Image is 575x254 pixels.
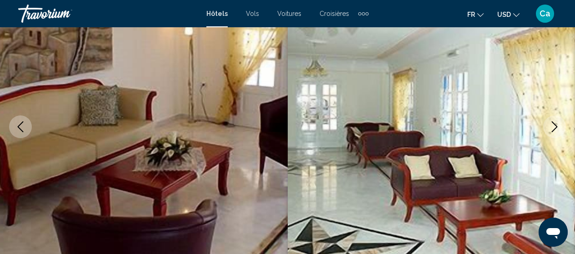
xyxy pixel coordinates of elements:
[9,115,32,138] button: Previous image
[497,11,511,18] span: USD
[467,11,475,18] span: fr
[358,6,369,21] button: Extra navigation items
[467,8,484,21] button: Change language
[540,9,550,18] span: Ca
[497,8,520,21] button: Change currency
[18,5,197,23] a: Travorium
[277,10,301,17] a: Voitures
[206,10,228,17] a: Hôtels
[533,4,557,23] button: User Menu
[246,10,259,17] a: Vols
[539,218,568,247] iframe: Bouton de lancement de la fenêtre de messagerie
[543,115,566,138] button: Next image
[320,10,349,17] a: Croisières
